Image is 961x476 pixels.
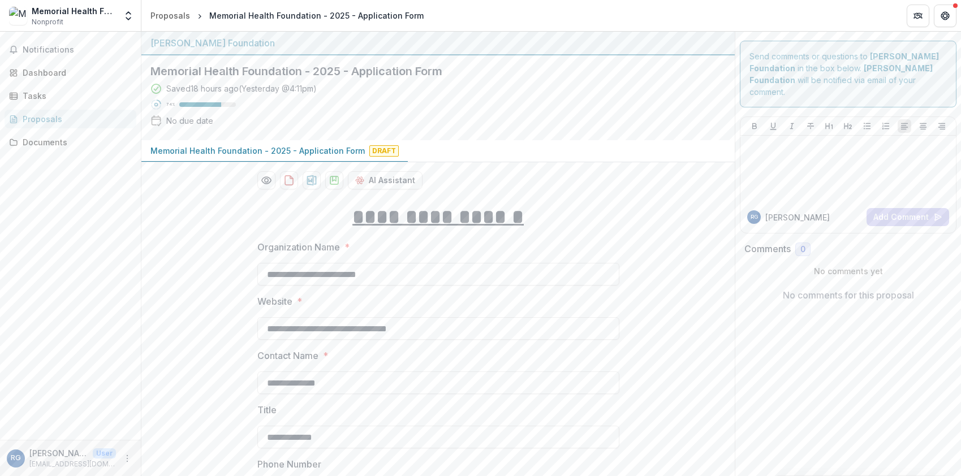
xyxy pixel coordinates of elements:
p: Title [257,403,277,417]
button: Get Help [934,5,956,27]
div: [PERSON_NAME] Foundation [150,36,726,50]
p: Memorial Health Foundation - 2025 - Application Form [150,145,365,157]
button: Ordered List [879,119,893,133]
div: Richard Giroux [751,214,758,220]
nav: breadcrumb [146,7,428,24]
p: No comments for this proposal [783,288,914,302]
button: Align Center [916,119,930,133]
div: Send comments or questions to in the box below. will be notified via email of your comment. [740,41,956,107]
img: Memorial Health Foundation [9,7,27,25]
p: [PERSON_NAME] [765,211,830,223]
div: Documents [23,136,127,148]
p: User [93,448,116,458]
button: download-proposal [280,171,298,189]
div: Saved 18 hours ago ( Yesterday @ 4:11pm ) [166,83,317,94]
span: 0 [800,245,805,254]
p: Organization Name [257,240,340,254]
button: Align Right [935,119,949,133]
button: Partners [907,5,929,27]
a: Dashboard [5,63,136,82]
span: Nonprofit [32,17,63,27]
button: More [120,452,134,465]
button: Open entity switcher [120,5,136,27]
button: Heading 2 [841,119,855,133]
a: Proposals [146,7,195,24]
button: download-proposal [303,171,321,189]
div: Tasks [23,90,127,102]
a: Documents [5,133,136,152]
button: Underline [766,119,780,133]
p: No comments yet [744,265,952,277]
p: [EMAIL_ADDRESS][DOMAIN_NAME] [29,459,116,469]
div: No due date [166,115,213,127]
span: Notifications [23,45,132,55]
button: Strike [804,119,817,133]
button: download-proposal [325,171,343,189]
button: Add Comment [867,208,949,226]
button: Align Left [898,119,911,133]
div: Dashboard [23,67,127,79]
span: Draft [369,145,399,157]
a: Proposals [5,110,136,128]
div: Memorial Health Foundation [32,5,116,17]
p: [PERSON_NAME] [29,447,88,459]
p: Website [257,295,292,308]
h2: Comments [744,244,791,254]
button: Bold [748,119,761,133]
p: Contact Name [257,349,318,362]
div: Proposals [150,10,190,21]
button: Notifications [5,41,136,59]
button: Bullet List [860,119,874,133]
div: Richard Giroux [11,455,21,462]
div: Proposals [23,113,127,125]
p: Phone Number [257,457,321,471]
h2: Memorial Health Foundation - 2025 - Application Form [150,64,708,78]
button: Italicize [785,119,799,133]
button: Preview 8ce898e7-83ab-4107-b79e-27ac286fc9b8-0.pdf [257,171,275,189]
button: AI Assistant [348,171,423,189]
button: Heading 1 [822,119,836,133]
p: 74 % [166,101,175,109]
div: Memorial Health Foundation - 2025 - Application Form [209,10,424,21]
a: Tasks [5,86,136,105]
